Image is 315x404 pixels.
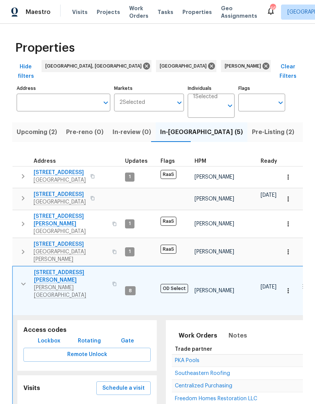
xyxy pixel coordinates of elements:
label: Flags [238,86,285,91]
span: Updates [125,159,148,164]
span: Tasks [157,9,173,15]
div: [GEOGRAPHIC_DATA] [156,60,216,72]
span: Rotating [78,336,101,346]
span: In-review (0) [113,127,151,137]
span: Maestro [26,8,51,16]
span: PKA Pools [175,358,199,363]
button: Schedule a visit [96,381,151,395]
span: Work Orders [179,330,217,341]
span: Gate [118,336,136,346]
h5: Access codes [23,326,151,334]
a: Southeastern Roofing [175,371,230,376]
span: Pre-reno (0) [66,127,103,137]
span: Schedule a visit [102,384,145,393]
span: OD Select [161,284,188,293]
span: 1 Selected [193,94,218,100]
div: Earliest renovation start date (first business day after COE or Checkout) [261,159,284,164]
button: Rotating [75,334,104,348]
span: Properties [182,8,212,16]
button: Remote Unlock [23,348,151,362]
button: Clear Filters [273,60,303,83]
span: [GEOGRAPHIC_DATA] [160,62,210,70]
button: Open [100,97,111,108]
button: Open [174,97,185,108]
span: Remote Unlock [29,350,145,359]
span: Clear Filters [276,62,300,81]
label: Individuals [188,86,235,91]
span: Ready [261,159,277,164]
button: Open [275,97,286,108]
span: Visits [72,8,88,16]
span: [DATE] [261,193,276,198]
span: Projects [97,8,120,16]
span: 1 [126,248,134,255]
label: Markets [114,86,184,91]
span: 1 [126,221,134,227]
span: RaaS [161,170,176,179]
span: In-[GEOGRAPHIC_DATA] (5) [160,127,243,137]
span: Upcoming (2) [17,127,57,137]
span: Trade partner [175,347,212,352]
span: [PERSON_NAME] [195,174,234,180]
h5: Visits [23,384,40,392]
span: Properties [15,44,75,52]
span: Lockbox [38,336,60,346]
label: Address [17,86,110,91]
button: Lockbox [35,334,63,348]
span: Southeastern Roofing [175,371,230,376]
span: Work Orders [129,5,148,20]
button: Open [225,100,235,111]
span: [PERSON_NAME] [195,288,234,293]
span: HPM [195,159,206,164]
div: 46 [270,5,275,12]
span: 1 [126,174,134,180]
span: Hide filters [15,62,36,81]
a: Centralized Purchasing [175,384,232,388]
a: PKA Pools [175,358,199,363]
span: [PERSON_NAME] [225,62,264,70]
button: Gate [115,334,139,348]
a: Freedom Homes Restoration LLC [175,396,257,401]
span: [GEOGRAPHIC_DATA], [GEOGRAPHIC_DATA] [45,62,145,70]
button: Hide filters [12,60,39,83]
div: [PERSON_NAME] [221,60,271,72]
span: RaaS [161,245,176,254]
span: [PERSON_NAME] [195,221,234,227]
span: Flags [161,159,175,164]
span: [PERSON_NAME] [195,196,234,202]
span: Pre-Listing (2) [252,127,294,137]
span: Geo Assignments [221,5,257,20]
span: [PERSON_NAME] [195,249,234,254]
div: [GEOGRAPHIC_DATA], [GEOGRAPHIC_DATA] [42,60,151,72]
span: 2 Selected [119,99,145,106]
span: Notes [229,330,247,341]
span: RaaS [161,217,176,226]
span: Address [34,159,56,164]
span: [DATE] [261,284,276,290]
span: 8 [126,288,135,294]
